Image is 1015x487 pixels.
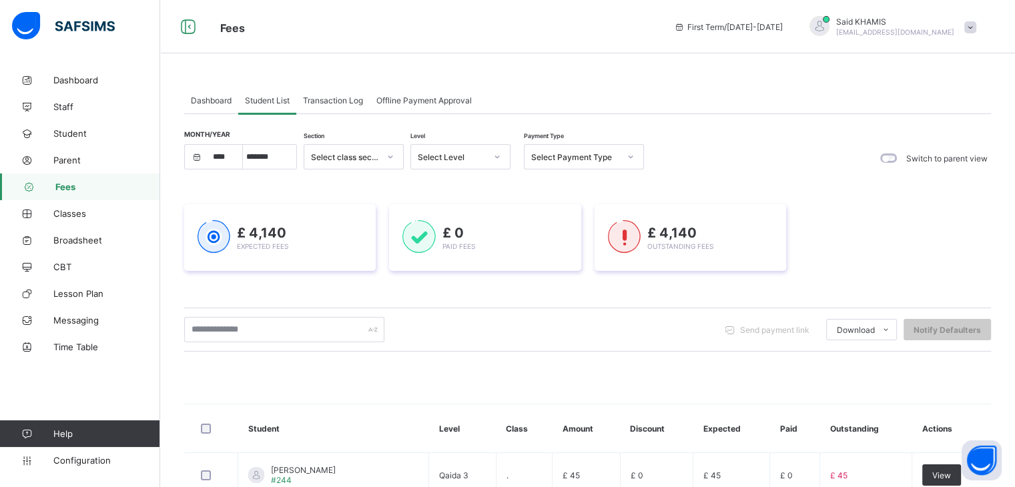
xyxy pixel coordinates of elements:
[608,220,641,254] img: outstanding-1.146d663e52f09953f639664a84e30106.svg
[53,315,160,326] span: Messaging
[740,325,809,335] span: Send payment link
[932,470,951,480] span: View
[703,470,721,480] span: £ 45
[271,465,336,475] span: [PERSON_NAME]
[796,16,983,38] div: SaidKHAMIS
[53,155,160,165] span: Parent
[238,404,429,453] th: Student
[184,130,230,138] span: Month/Year
[418,152,486,162] div: Select Level
[237,242,288,250] span: Expected Fees
[198,220,230,254] img: expected-1.03dd87d44185fb6c27cc9b2570c10499.svg
[53,455,159,466] span: Configuration
[524,132,564,139] span: Payment Type
[531,152,619,162] div: Select Payment Type
[245,95,290,105] span: Student List
[906,153,988,163] label: Switch to parent view
[674,22,783,32] span: session/term information
[837,325,875,335] span: Download
[496,404,552,453] th: Class
[237,225,286,241] span: £ 4,140
[311,152,379,162] div: Select class section
[410,132,425,139] span: Level
[563,470,580,480] span: £ 45
[12,12,115,40] img: safsims
[191,95,232,105] span: Dashboard
[53,101,160,112] span: Staff
[631,470,643,480] span: £ 0
[53,342,160,352] span: Time Table
[780,470,793,480] span: £ 0
[53,288,160,299] span: Lesson Plan
[693,404,770,453] th: Expected
[53,428,159,439] span: Help
[647,225,697,241] span: £ 4,140
[53,262,160,272] span: CBT
[647,242,713,250] span: Outstanding Fees
[53,128,160,139] span: Student
[820,404,912,453] th: Outstanding
[376,95,472,105] span: Offline Payment Approval
[220,21,245,35] span: Fees
[914,325,981,335] span: Notify Defaulters
[53,75,160,85] span: Dashboard
[962,440,1002,480] button: Open asap
[53,208,160,219] span: Classes
[836,28,954,36] span: [EMAIL_ADDRESS][DOMAIN_NAME]
[830,470,848,480] span: £ 45
[442,225,464,241] span: £ 0
[303,95,363,105] span: Transaction Log
[506,470,509,480] span: .
[912,404,991,453] th: Actions
[552,404,620,453] th: Amount
[429,404,496,453] th: Level
[402,220,435,254] img: paid-1.3eb1404cbcb1d3b736510a26bbfa3ccb.svg
[836,17,954,27] span: Said KHAMIS
[55,181,160,192] span: Fees
[620,404,693,453] th: Discount
[442,242,475,250] span: Paid Fees
[304,132,324,139] span: Section
[53,235,160,246] span: Broadsheet
[271,475,292,485] span: #244
[439,470,468,480] span: Qaida 3
[770,404,820,453] th: Paid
